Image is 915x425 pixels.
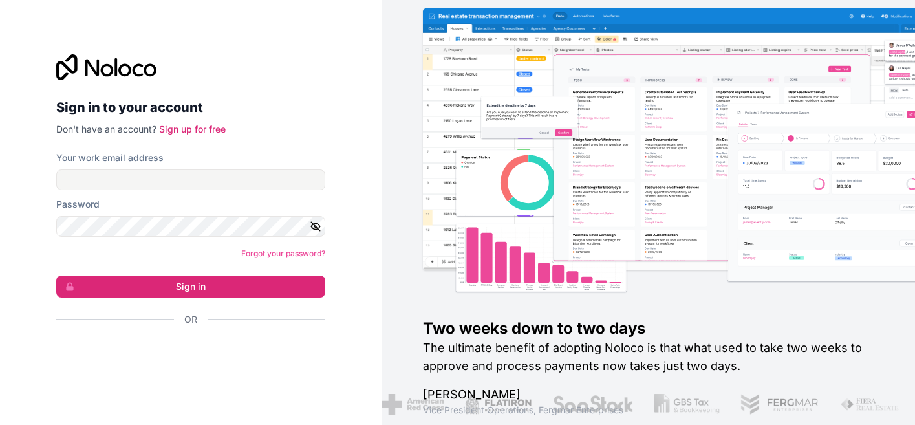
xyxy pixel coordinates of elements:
h2: The ultimate benefit of adopting Noloco is that what used to take two weeks to approve and proces... [423,339,874,375]
img: /assets/american-red-cross-BAupjrZR.png [382,394,444,415]
a: Forgot your password? [241,248,325,258]
h2: Sign in to your account [56,96,325,119]
span: Or [184,313,197,326]
input: Password [56,216,325,237]
label: Your work email address [56,151,164,164]
h1: Two weeks down to two days [423,318,874,339]
button: Sign in [56,276,325,298]
a: Sign up for free [159,124,226,135]
label: Password [56,198,100,211]
h1: Vice President Operations , Fergmar Enterprises [423,404,874,417]
span: Don't have an account? [56,124,156,135]
input: Email address [56,169,325,190]
iframe: Sign in with Google Button [50,340,321,369]
h1: [PERSON_NAME] [423,386,874,404]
